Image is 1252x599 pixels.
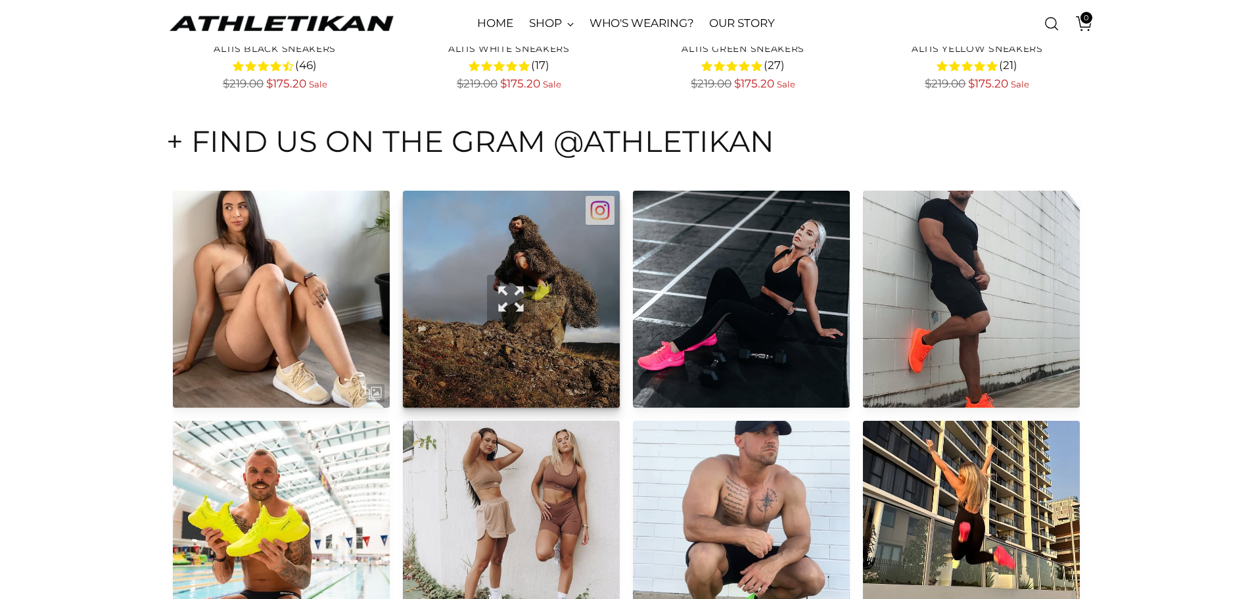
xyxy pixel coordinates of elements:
a: WHO'S WEARING? [590,9,694,38]
span: (17) [531,57,549,74]
div: 4.8 rating (17 votes) [400,57,618,74]
article: An Instagram post from greeeneyedmonsta [856,184,1086,414]
article: An Instagram post from charmaine.lee78 [166,184,396,414]
div: 4.4 rating (46 votes) [166,57,384,74]
div: 4.9 rating (27 votes) [634,57,852,74]
a: OUR STORY [709,9,774,38]
a: ALTIS White Sneakers [448,43,570,55]
span: (21) [999,57,1017,74]
span: (27) [764,57,785,74]
span: Sale [777,79,795,89]
a: ALTIS Black Sneakers [214,43,336,55]
span: $175.20 [968,77,1008,90]
span: $219.00 [223,77,264,90]
a: Open cart modal [1066,11,1092,37]
span: $219.00 [691,77,731,90]
article: An Instagram post from ATHLETIKAN [626,184,856,414]
a: HOME [477,9,513,38]
span: 0 [1080,12,1092,24]
span: $175.20 [266,77,306,90]
span: Sale [1011,79,1029,89]
article: An Instagram post from schwenk4life.artist [396,184,626,414]
button: Open in popup view [403,191,620,408]
span: $175.20 [734,77,774,90]
button: Open in popup view [863,191,1080,408]
span: Sale [309,79,327,89]
span: $219.00 [457,77,498,90]
h4: + Find us on the gram @athletikan [166,125,1086,158]
button: Open in popup view [633,191,850,408]
a: ATHLETIKAN [166,13,396,34]
a: ALTIS Green Sneakers [682,43,804,55]
span: Sale [543,79,561,89]
span: (46) [295,57,317,74]
a: SHOP [529,9,574,38]
span: $219.00 [925,77,965,90]
a: Open search modal [1038,11,1065,37]
span: $175.20 [500,77,540,90]
a: ALTIS Yellow Sneakers [912,43,1043,55]
div: 4.6 rating (21 votes) [868,57,1086,74]
button: Open in popup view [173,191,390,408]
